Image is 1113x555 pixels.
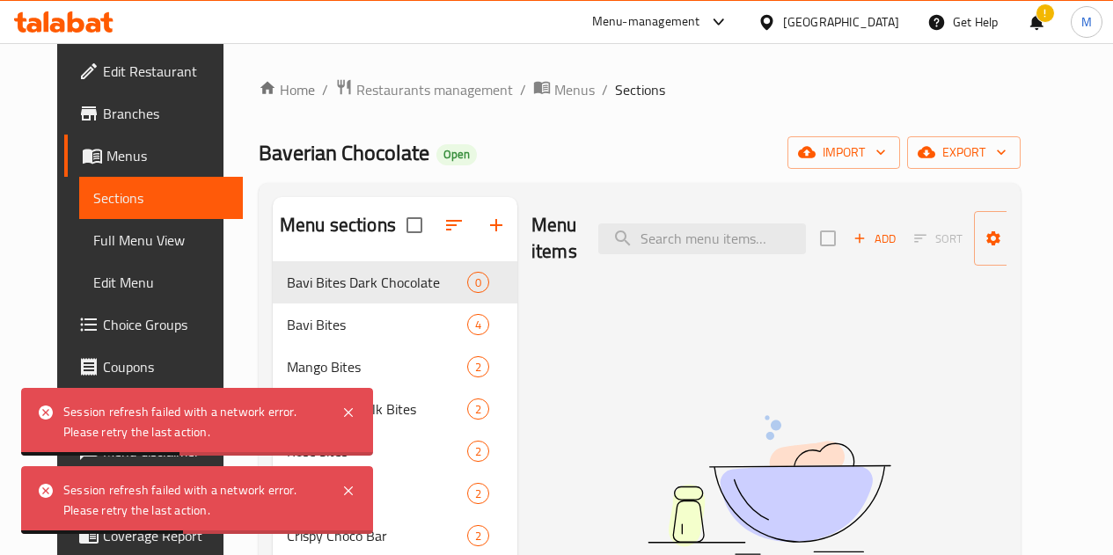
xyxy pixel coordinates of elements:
[988,216,1078,260] span: Manage items
[273,430,517,472] div: Rose bites2
[106,145,229,166] span: Menus
[1081,12,1092,32] span: M
[103,441,229,462] span: Menu disclaimer
[287,272,467,293] span: Bavi Bites Dark Chocolate
[467,483,489,504] div: items
[531,212,577,265] h2: Menu items
[79,177,243,219] a: Sections
[64,303,243,346] a: Choice Groups
[287,441,467,462] span: Rose bites
[103,314,229,335] span: Choice Groups
[259,79,315,100] a: Home
[103,525,229,546] span: Coverage Report
[64,346,243,388] a: Coupons
[436,147,477,162] span: Open
[533,78,595,101] a: Menus
[273,472,517,515] div: Crispy Bueno2
[467,525,489,546] div: items
[903,225,974,252] span: Select section first
[287,525,467,546] span: Crispy Choco Bar
[554,79,595,100] span: Menus
[846,225,903,252] button: Add
[287,398,467,420] span: Strawberry Milk Bites
[103,103,229,124] span: Branches
[273,388,517,430] div: Strawberry Milk Bites2
[468,317,488,333] span: 4
[79,219,243,261] a: Full Menu View
[93,230,229,251] span: Full Menu View
[93,272,229,293] span: Edit Menu
[467,314,489,335] div: items
[93,187,229,208] span: Sections
[280,212,396,238] h2: Menu sections
[322,79,328,100] li: /
[467,441,489,462] div: items
[602,79,608,100] li: /
[79,261,243,303] a: Edit Menu
[63,480,324,520] div: Session refresh failed with a network error. Please retry the last action.
[356,79,513,100] span: Restaurants management
[851,229,898,249] span: Add
[475,204,517,246] button: Add section
[468,443,488,460] span: 2
[287,483,467,504] span: Crispy Bueno
[974,211,1092,266] button: Manage items
[467,356,489,377] div: items
[787,136,900,169] button: import
[592,11,700,33] div: Menu-management
[783,12,899,32] div: [GEOGRAPHIC_DATA]
[287,314,467,335] span: Bavi Bites
[846,225,903,252] span: Add item
[907,136,1021,169] button: export
[273,303,517,346] div: Bavi Bites4
[468,274,488,291] span: 0
[103,61,229,82] span: Edit Restaurant
[615,79,665,100] span: Sections
[396,207,433,244] span: Select all sections
[468,486,488,502] span: 2
[63,402,324,442] div: Session refresh failed with a network error. Please retry the last action.
[921,142,1007,164] span: export
[468,359,488,376] span: 2
[335,78,513,101] a: Restaurants management
[468,528,488,544] span: 2
[467,272,489,293] div: items
[259,78,1021,101] nav: breadcrumb
[273,346,517,388] div: Mango Bites2
[64,92,243,135] a: Branches
[467,398,489,420] div: items
[468,401,488,418] span: 2
[520,79,526,100] li: /
[598,223,806,254] input: search
[273,261,517,303] div: Bavi Bites Dark Chocolate0
[64,50,243,92] a: Edit Restaurant
[259,133,429,172] span: Baverian Chocolate
[64,135,243,177] a: Menus
[802,142,886,164] span: import
[287,356,467,377] span: Mango Bites
[103,356,229,377] span: Coupons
